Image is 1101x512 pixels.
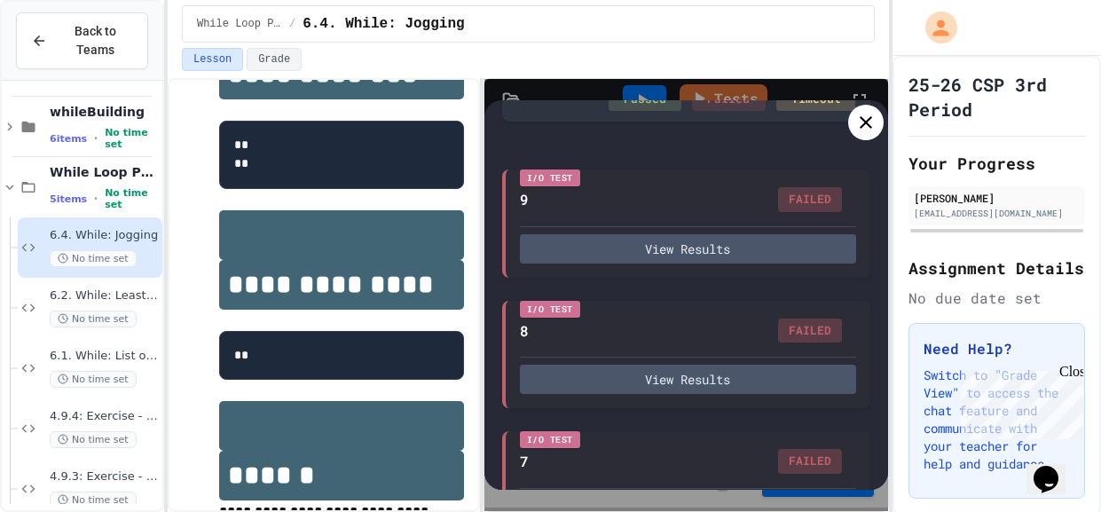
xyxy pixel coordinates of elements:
[182,48,243,71] button: Lesson
[50,104,159,120] span: whileBuilding
[105,127,159,150] span: No time set
[954,364,1083,439] iframe: chat widget
[197,17,282,31] span: While Loop Projects
[50,250,137,267] span: No time set
[907,7,962,48] div: My Account
[914,190,1081,206] div: [PERSON_NAME]
[50,469,159,484] span: 4.9.3: Exercise - Target Sum
[520,365,856,394] button: View Results
[520,451,529,472] div: 7
[520,320,529,342] div: 8
[908,288,1086,309] div: No due date set
[924,338,1071,359] h3: Need Help?
[289,17,295,31] span: /
[105,187,159,210] span: No time set
[50,492,137,508] span: No time set
[94,192,98,206] span: •
[94,131,98,146] span: •
[908,256,1086,280] h2: Assignment Details
[908,151,1086,176] h2: Your Progress
[520,189,529,210] div: 9
[1026,441,1083,494] iframe: chat widget
[778,187,842,212] div: FAILED
[520,169,580,186] div: I/O Test
[247,48,302,71] button: Grade
[520,234,856,264] button: View Results
[908,72,1086,122] h1: 25-26 CSP 3rd Period
[50,431,137,448] span: No time set
[924,366,1071,473] p: Switch to "Grade View" to access the chat feature and communicate with your teacher for help and ...
[7,7,122,113] div: Chat with us now!Close
[520,431,580,448] div: I/O Test
[50,164,159,180] span: While Loop Projects
[520,301,580,318] div: I/O Test
[50,311,137,327] span: No time set
[50,193,87,205] span: 5 items
[58,22,133,59] span: Back to Teams
[50,133,87,145] span: 6 items
[50,288,159,303] span: 6.2. While: Least divisor
[303,13,464,35] span: 6.4. While: Jogging
[50,371,137,388] span: No time set
[50,228,159,243] span: 6.4. While: Jogging
[914,207,1081,220] div: [EMAIL_ADDRESS][DOMAIN_NAME]
[50,349,159,364] span: 6.1. While: List of squares
[778,319,842,343] div: FAILED
[778,449,842,474] div: FAILED
[50,409,159,424] span: 4.9.4: Exercise - Higher or Lower I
